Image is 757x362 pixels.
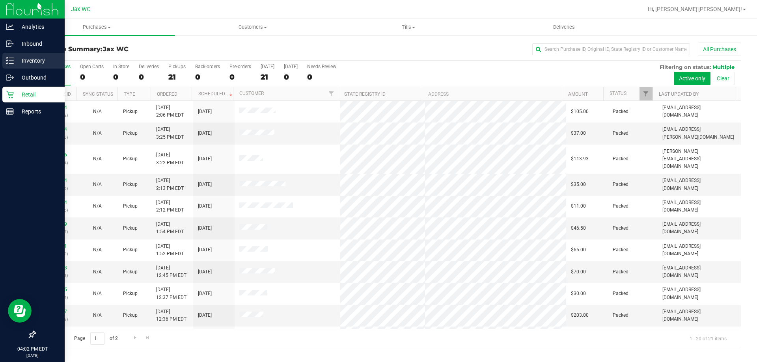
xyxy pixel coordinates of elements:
span: [EMAIL_ADDRESS][DOMAIN_NAME] [662,104,736,119]
div: Open Carts [80,64,104,69]
span: Page of 2 [67,332,124,345]
span: Packed [613,268,628,276]
span: Pickup [123,312,138,319]
span: Packed [613,225,628,232]
h3: Purchase Summary: [35,46,270,53]
div: Pre-orders [229,64,251,69]
span: [DATE] 1:52 PM EDT [156,243,184,258]
span: $35.00 [571,181,586,188]
span: [DATE] [198,130,212,137]
span: [EMAIL_ADDRESS][DOMAIN_NAME] [662,264,736,279]
div: 0 [113,72,129,82]
div: 0 [307,72,336,82]
div: 21 [261,72,274,82]
span: [DATE] 2:12 PM EDT [156,199,184,214]
span: Packed [613,312,628,319]
span: Packed [613,202,628,210]
p: 04:02 PM EDT [4,345,61,353]
a: Tills [330,19,486,35]
span: [EMAIL_ADDRESS][DOMAIN_NAME] [662,221,736,236]
inline-svg: Retail [6,91,14,98]
span: Not Applicable [93,109,102,114]
a: Scheduled [198,91,234,97]
button: Active only [674,72,710,85]
a: Filter [640,87,653,100]
span: Not Applicable [93,291,102,296]
span: [DATE] 2:13 PM EDT [156,177,184,192]
a: 11857056 [45,152,67,158]
span: [DATE] [198,181,212,188]
span: Pickup [123,290,138,297]
span: [DATE] [198,246,212,254]
p: Analytics [14,22,61,32]
p: Inventory [14,56,61,65]
span: [DATE] [198,202,212,210]
span: Pickup [123,155,138,163]
a: 11855935 [45,287,67,292]
span: [DATE] 3:22 PM EDT [156,151,184,166]
a: Purchases [19,19,175,35]
span: Tills [331,24,486,31]
p: Outbound [14,73,61,82]
div: 0 [80,72,104,82]
span: $113.93 [571,155,589,163]
span: Purchases [19,24,175,31]
span: Packed [613,155,628,163]
span: [PERSON_NAME][EMAIL_ADDRESS][DOMAIN_NAME] [662,148,736,171]
a: 11855897 [45,309,67,314]
span: [EMAIL_ADDRESS][DOMAIN_NAME] [662,199,736,214]
span: Pickup [123,225,138,232]
div: 0 [229,72,251,82]
span: Customers [175,24,330,31]
div: Back-orders [195,64,220,69]
a: 11856141 [45,243,67,249]
span: [DATE] [198,312,212,319]
span: Filtering on status: [660,64,711,70]
a: Amount [568,91,588,97]
span: [DATE] [198,155,212,163]
span: 1 - 20 of 21 items [683,332,733,344]
button: N/A [93,268,102,276]
a: Go to the last page [142,332,153,343]
span: [DATE] 1:54 PM EDT [156,221,184,236]
span: [DATE] 3:25 PM EDT [156,126,184,141]
p: [DATE] [4,353,61,358]
inline-svg: Reports [6,108,14,115]
a: Customers [175,19,330,35]
input: Search Purchase ID, Original ID, State Registry ID or Customer Name... [532,43,690,55]
inline-svg: Inventory [6,57,14,65]
span: Not Applicable [93,203,102,209]
div: [DATE] [261,64,274,69]
div: In Store [113,64,129,69]
p: Inbound [14,39,61,48]
span: [DATE] 2:06 PM EDT [156,104,184,119]
span: Jax WC [103,45,129,53]
span: [DATE] [198,225,212,232]
div: Deliveries [139,64,159,69]
a: Go to the next page [129,332,141,343]
span: Not Applicable [93,225,102,231]
a: 11855764 [45,105,67,110]
a: State Registry ID [344,91,386,97]
span: $203.00 [571,312,589,319]
inline-svg: Outbound [6,74,14,82]
span: Packed [613,181,628,188]
span: [EMAIL_ADDRESS][DOMAIN_NAME] [662,177,736,192]
span: [DATE] [198,290,212,297]
span: Packed [613,290,628,297]
span: Packed [613,108,628,115]
a: Status [610,91,626,96]
a: Type [124,91,135,97]
span: $105.00 [571,108,589,115]
a: 11856549 [45,221,67,227]
span: $46.50 [571,225,586,232]
button: N/A [93,181,102,188]
span: [DATE] 12:37 PM EDT [156,286,186,301]
a: Last Updated By [659,91,699,97]
iframe: Resource center [8,299,32,323]
span: $70.00 [571,268,586,276]
span: Pickup [123,108,138,115]
div: 21 [168,72,186,82]
div: 0 [139,72,159,82]
input: 1 [90,332,104,345]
